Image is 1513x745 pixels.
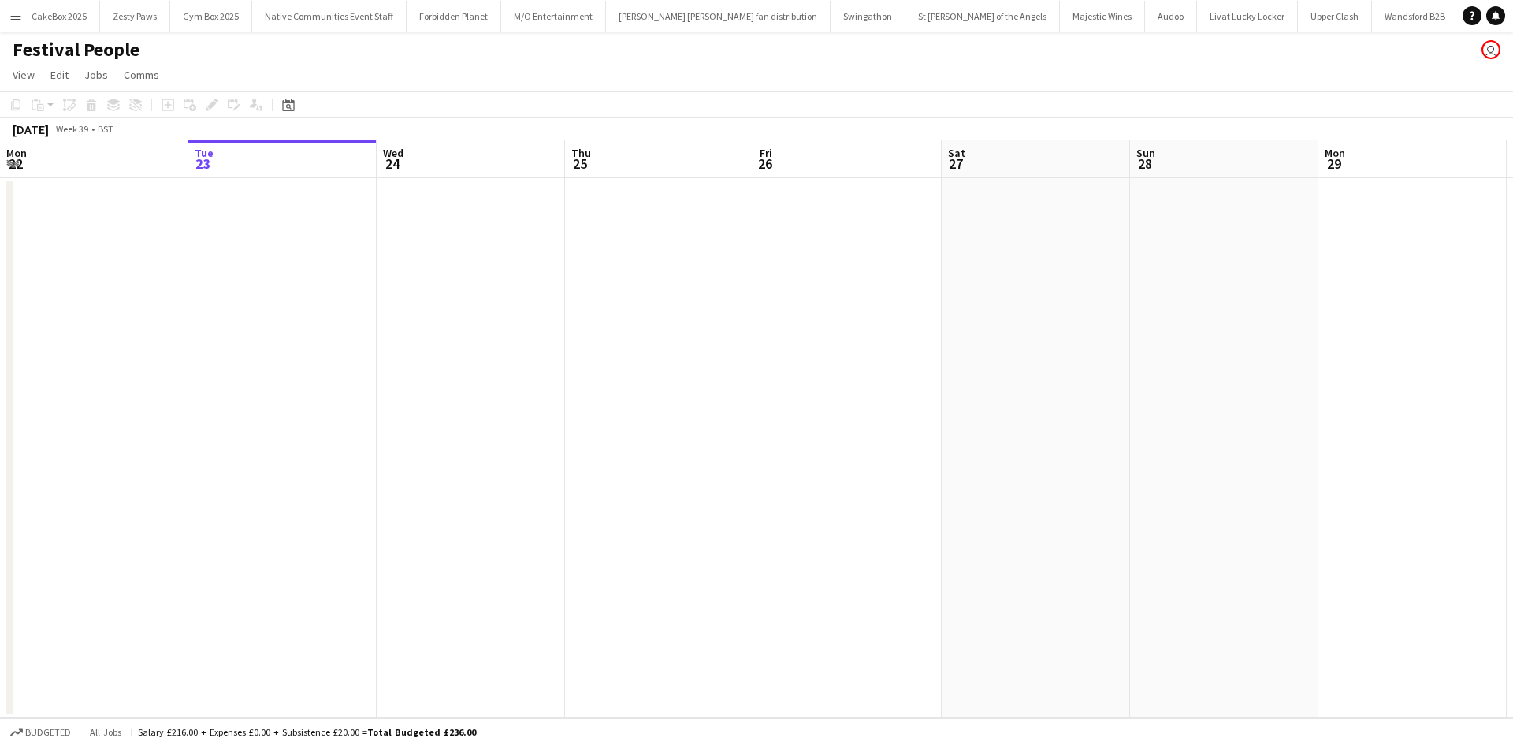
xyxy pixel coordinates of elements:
[757,155,772,173] span: 26
[13,38,139,61] h1: Festival People
[831,1,905,32] button: Swingathon
[1322,155,1345,173] span: 29
[13,121,49,137] div: [DATE]
[948,146,965,160] span: Sat
[6,146,27,160] span: Mon
[84,68,108,82] span: Jobs
[1481,40,1500,59] app-user-avatar: Spencer Blackwell
[1298,1,1372,32] button: Upper Clash
[1197,1,1298,32] button: Livat Lucky Locker
[381,155,403,173] span: 24
[25,727,71,738] span: Budgeted
[44,65,75,85] a: Edit
[78,65,114,85] a: Jobs
[50,68,69,82] span: Edit
[571,146,591,160] span: Thu
[1134,155,1155,173] span: 28
[1372,1,1459,32] button: Wandsford B2B
[52,123,91,135] span: Week 39
[117,65,165,85] a: Comms
[367,726,476,738] span: Total Budgeted £236.00
[13,68,35,82] span: View
[4,155,27,173] span: 22
[1145,1,1197,32] button: Audoo
[98,123,113,135] div: BST
[100,1,170,32] button: Zesty Paws
[606,1,831,32] button: [PERSON_NAME] [PERSON_NAME] fan distribution
[170,1,252,32] button: Gym Box 2025
[760,146,772,160] span: Fri
[87,726,125,738] span: All jobs
[195,146,214,160] span: Tue
[19,1,100,32] button: CakeBox 2025
[8,724,73,741] button: Budgeted
[569,155,591,173] span: 25
[192,155,214,173] span: 23
[383,146,403,160] span: Wed
[138,726,476,738] div: Salary £216.00 + Expenses £0.00 + Subsistence £20.00 =
[407,1,501,32] button: Forbidden Planet
[124,68,159,82] span: Comms
[1060,1,1145,32] button: Majestic Wines
[252,1,407,32] button: Native Communities Event Staff
[501,1,606,32] button: M/O Entertainment
[6,65,41,85] a: View
[1325,146,1345,160] span: Mon
[1136,146,1155,160] span: Sun
[946,155,965,173] span: 27
[905,1,1060,32] button: St [PERSON_NAME] of the Angels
